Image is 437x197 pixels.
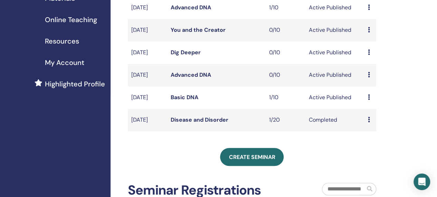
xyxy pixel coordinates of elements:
[171,49,201,56] a: Dig Deeper
[45,57,84,68] span: My Account
[171,26,226,34] a: You and the Creator
[128,86,167,109] td: [DATE]
[45,15,97,25] span: Online Teaching
[171,94,198,101] a: Basic DNA
[171,4,211,11] a: Advanced DNA
[266,19,305,41] td: 0/10
[171,71,211,78] a: Advanced DNA
[128,41,167,64] td: [DATE]
[266,64,305,86] td: 0/10
[305,64,364,86] td: Active Published
[128,19,167,41] td: [DATE]
[266,86,305,109] td: 1/10
[305,41,364,64] td: Active Published
[305,109,364,131] td: Completed
[171,116,228,123] a: Disease and Disorder
[128,64,167,86] td: [DATE]
[414,173,430,190] div: Open Intercom Messenger
[266,41,305,64] td: 0/10
[45,36,79,46] span: Resources
[305,19,364,41] td: Active Published
[45,79,105,89] span: Highlighted Profile
[128,109,167,131] td: [DATE]
[220,148,284,166] a: Create seminar
[305,86,364,109] td: Active Published
[229,153,275,161] span: Create seminar
[266,109,305,131] td: 1/20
